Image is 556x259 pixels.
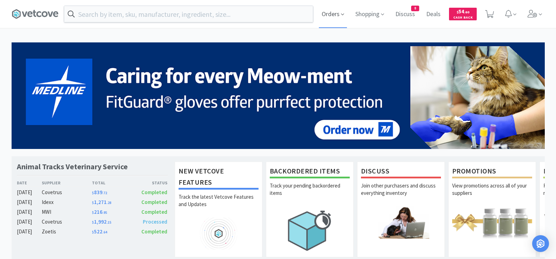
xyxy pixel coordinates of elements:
[92,200,94,205] span: $
[448,162,536,257] a: PromotionsView promotions across all of your suppliers
[457,10,458,14] span: $
[92,210,94,215] span: $
[270,206,350,254] img: hero_backorders.png
[17,208,168,216] a: [DATE]MWI$216.95Completed
[179,218,259,250] img: hero_feature_roadmap.png
[17,208,42,216] div: [DATE]
[411,6,419,11] span: 8
[361,165,441,178] h1: Discuss
[12,42,545,149] img: 5b85490d2c9a43ef9873369d65f5cc4c_481.png
[141,209,167,215] span: Completed
[452,165,532,178] h1: Promotions
[17,198,168,206] a: [DATE]Idexx$1,271.28Completed
[270,165,350,178] h1: Backordered Items
[452,182,532,206] p: View promotions across all of your suppliers
[457,8,469,15] span: 54
[179,165,259,190] h1: New Vetcove Features
[17,162,128,172] h1: Animal Tracks Veterinary Service
[361,206,441,238] img: hero_discuss.png
[92,191,94,195] span: $
[92,230,94,234] span: $
[453,16,473,20] span: Cash Back
[532,235,549,252] div: Open Intercom Messenger
[107,200,111,205] span: . 28
[42,208,92,216] div: MWI
[449,5,477,23] a: $54.60Cash Back
[92,218,111,225] span: 1,992
[42,179,92,186] div: Supplier
[141,189,167,196] span: Completed
[141,228,167,235] span: Completed
[143,218,167,225] span: Processed
[17,179,42,186] div: Date
[102,230,107,234] span: . 64
[42,218,92,226] div: Covetrus
[17,218,42,226] div: [DATE]
[357,162,445,257] a: DiscussJoin other purchasers and discuss everything inventory
[17,188,168,197] a: [DATE]Covetrus$839.72Completed
[452,206,532,238] img: hero_promotions.png
[270,182,350,206] p: Track your pending backordered items
[17,227,42,236] div: [DATE]
[92,228,107,235] span: 522
[464,10,469,14] span: . 60
[17,227,168,236] a: [DATE]Zoetis$522.64Completed
[92,179,130,186] div: Total
[423,11,443,18] a: Deals
[175,162,262,257] a: New Vetcove FeaturesTrack the latest Vetcove Features and Updates
[17,218,168,226] a: [DATE]Covetrus$1,992.15Processed
[179,193,259,218] p: Track the latest Vetcove Features and Updates
[361,182,441,206] p: Join other purchasers and discuss everything inventory
[42,198,92,206] div: Idexx
[92,189,107,196] span: 839
[141,199,167,205] span: Completed
[107,220,111,225] span: . 15
[92,220,94,225] span: $
[92,199,111,205] span: 1,271
[393,11,418,18] a: Discuss8
[266,162,354,257] a: Backordered ItemsTrack your pending backordered items
[130,179,168,186] div: Status
[64,6,313,22] input: Search by item, sku, manufacturer, ingredient, size...
[17,188,42,197] div: [DATE]
[42,188,92,197] div: Covetrus
[102,191,107,195] span: . 72
[102,210,107,215] span: . 95
[42,227,92,236] div: Zoetis
[92,209,107,215] span: 216
[17,198,42,206] div: [DATE]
